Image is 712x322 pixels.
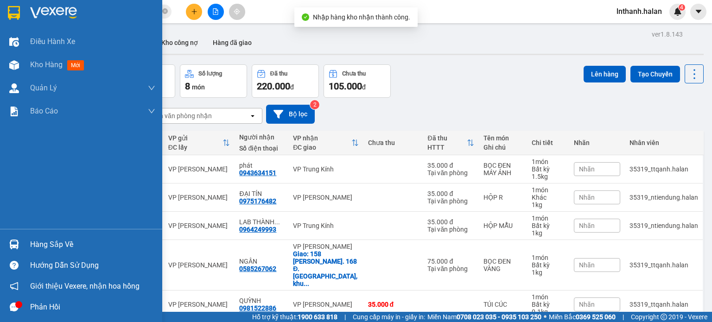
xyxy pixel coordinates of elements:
[362,83,366,91] span: đ
[252,312,337,322] span: Hỗ trợ kỹ thuật:
[532,165,565,173] div: Bất kỳ
[623,312,624,322] span: |
[10,261,19,270] span: question-circle
[427,258,474,265] div: 75.000 đ
[293,222,358,229] div: VP Trung Kính
[532,269,565,276] div: 1 kg
[576,313,616,321] strong: 0369 525 060
[30,259,155,272] div: Hướng dẫn sử dụng
[67,60,84,70] span: mới
[257,81,290,92] span: 220.000
[30,280,140,292] span: Giới thiệu Vexere, nhận hoa hồng
[298,313,337,321] strong: 1900 633 818
[249,112,256,120] svg: open
[532,308,565,316] div: 0.1 kg
[239,226,276,233] div: 0964249993
[270,70,287,77] div: Đã thu
[180,64,247,98] button: Số lượng8món
[579,165,595,173] span: Nhãn
[353,312,425,322] span: Cung cấp máy in - giấy in:
[239,190,284,197] div: ĐẠI TÍN
[168,222,230,229] div: VP [PERSON_NAME]
[532,194,565,201] div: Khác
[185,81,190,92] span: 8
[229,4,245,20] button: aim
[239,265,276,272] div: 0585267062
[483,222,522,229] div: HỘP MẪU
[205,32,259,54] button: Hàng đã giao
[239,133,284,141] div: Người nhận
[427,144,467,151] div: HTTT
[168,194,230,201] div: VP [PERSON_NAME]
[427,265,474,272] div: Tại văn phòng
[304,280,309,287] span: ...
[423,131,479,155] th: Toggle SortBy
[30,105,58,117] span: Báo cáo
[324,64,391,98] button: Chưa thu105.000đ
[293,134,351,142] div: VP nhận
[293,250,358,287] div: Giao: 158 Ng. 168 Đ. Kim Giang, khu đô thị, Hoàng Mai, Hà Nội 00084, Việt Nam
[679,4,685,11] sup: 4
[427,218,474,226] div: 35.000 đ
[579,261,595,269] span: Nhãn
[164,131,235,155] th: Toggle SortBy
[532,139,565,146] div: Chi tiết
[342,70,366,77] div: Chưa thu
[239,145,284,152] div: Số điện thoại
[483,258,522,272] div: BỌC ĐEN VÀNG
[191,8,197,15] span: plus
[168,165,230,173] div: VP [PERSON_NAME]
[584,66,626,82] button: Lên hàng
[9,37,19,47] img: warehouse-icon
[30,82,57,94] span: Quản Lý
[532,158,565,165] div: 1 món
[483,134,522,142] div: Tên món
[629,301,698,308] div: 35319_ttqanh.halan
[293,165,358,173] div: VP Trung Kính
[239,304,276,312] div: 0981522886
[609,6,669,17] span: lnthanh.halan
[234,8,240,15] span: aim
[532,293,565,301] div: 1 món
[483,301,522,308] div: TÚI CÚC
[293,144,351,151] div: ĐC giao
[579,301,595,308] span: Nhãn
[483,144,522,151] div: Ghi chú
[168,261,230,269] div: VP [PERSON_NAME]
[427,312,541,322] span: Miền Nam
[192,83,205,91] span: món
[239,297,284,304] div: QUỲNH
[168,301,230,308] div: VP [PERSON_NAME]
[168,144,223,151] div: ĐC lấy
[30,238,155,252] div: Hàng sắp về
[162,7,168,16] span: close-circle
[148,107,155,115] span: down
[148,84,155,92] span: down
[9,60,19,70] img: warehouse-icon
[266,105,315,124] button: Bộ lọc
[168,134,223,142] div: VP gửi
[532,201,565,208] div: 1 kg
[427,162,474,169] div: 35.000 đ
[457,313,541,321] strong: 0708 023 035 - 0935 103 250
[368,139,419,146] div: Chưa thu
[290,83,294,91] span: đ
[579,222,595,229] span: Nhãn
[162,8,168,14] span: close-circle
[293,194,358,201] div: VP [PERSON_NAME]
[30,300,155,314] div: Phản hồi
[532,222,565,229] div: Bất kỳ
[239,162,284,169] div: phát
[239,197,276,205] div: 0975176482
[574,139,620,146] div: Nhãn
[427,134,467,142] div: Đã thu
[208,4,224,20] button: file-add
[483,162,522,177] div: BỌC ĐEN MÁY ẢNH
[9,83,19,93] img: warehouse-icon
[10,303,19,311] span: message
[9,240,19,249] img: warehouse-icon
[630,66,680,82] button: Tạo Chuyến
[8,6,20,20] img: logo-vxr
[30,36,75,47] span: Điều hành xe
[427,197,474,205] div: Tại văn phòng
